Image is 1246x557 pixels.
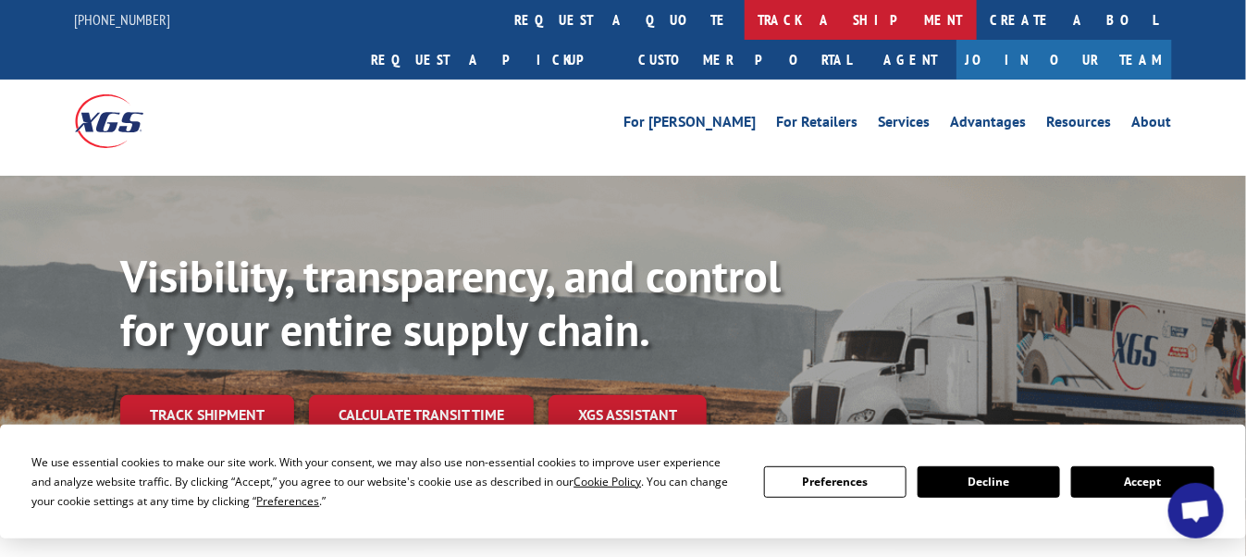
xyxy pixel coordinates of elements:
[918,466,1060,498] button: Decline
[624,115,757,135] a: For [PERSON_NAME]
[879,115,931,135] a: Services
[1132,115,1172,135] a: About
[956,40,1172,80] a: Join Our Team
[256,493,319,509] span: Preferences
[574,474,641,489] span: Cookie Policy
[31,452,741,511] div: We use essential cookies to make our site work. With your consent, we may also use non-essential ...
[951,115,1027,135] a: Advantages
[549,395,707,435] a: XGS ASSISTANT
[764,466,907,498] button: Preferences
[1047,115,1112,135] a: Resources
[1168,483,1224,538] a: Open chat
[1071,466,1214,498] button: Accept
[309,395,534,435] a: Calculate transit time
[75,10,171,29] a: [PHONE_NUMBER]
[777,115,858,135] a: For Retailers
[120,395,294,434] a: Track shipment
[120,247,781,358] b: Visibility, transparency, and control for your entire supply chain.
[358,40,625,80] a: Request a pickup
[625,40,866,80] a: Customer Portal
[866,40,956,80] a: Agent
